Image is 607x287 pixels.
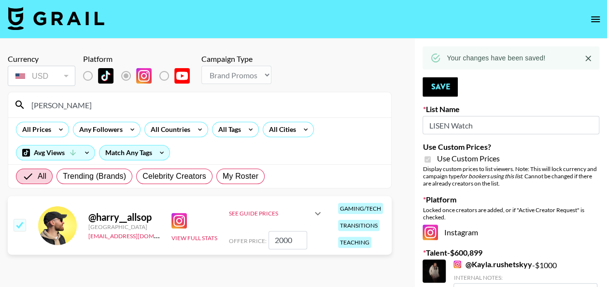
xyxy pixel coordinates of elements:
[16,145,95,160] div: Avg Views
[453,260,461,268] img: Instagram
[98,68,113,84] img: TikTok
[581,51,595,66] button: Close
[423,225,599,240] div: Instagram
[423,104,599,114] label: List Name
[268,231,307,249] input: 0
[83,66,198,86] div: List locked to Instagram.
[338,220,380,231] div: transitions
[99,145,169,160] div: Match Any Tags
[423,248,599,258] label: Talent - $ 600,899
[8,7,104,30] img: Grail Talent
[423,195,599,204] label: Platform
[423,165,599,187] div: Display custom prices to list viewers. Note: This will lock currency and campaign type . Cannot b...
[453,274,597,281] div: Internal Notes:
[453,259,532,269] a: @Kayla.rushetskyy
[338,237,371,248] div: teaching
[423,225,438,240] img: Instagram
[88,230,185,240] a: [EMAIL_ADDRESS][DOMAIN_NAME]
[229,210,312,217] div: See Guide Prices
[338,203,383,214] div: gaming/tech
[38,171,46,182] span: All
[229,202,324,225] div: See Guide Prices
[145,122,192,137] div: All Countries
[10,68,73,85] div: USD
[171,213,187,229] img: Instagram
[26,97,385,113] input: Search by User Name
[88,211,160,223] div: @ harry__allsop
[136,68,152,84] img: Instagram
[212,122,243,137] div: All Tags
[8,64,75,88] div: Currency is locked to USD
[142,171,206,182] span: Celebrity Creators
[171,234,217,242] button: View Full Stats
[586,10,605,29] button: open drawer
[223,171,258,182] span: My Roster
[423,206,599,221] div: Locked once creators are added, or if "Active Creator Request" is checked.
[423,77,458,97] button: Save
[459,172,522,180] em: for bookers using this list
[174,68,190,84] img: YouTube
[88,223,160,230] div: [GEOGRAPHIC_DATA]
[201,54,271,64] div: Campaign Type
[423,142,599,152] label: Use Custom Prices?
[16,122,53,137] div: All Prices
[447,49,545,67] div: Your changes have been saved!
[8,54,75,64] div: Currency
[263,122,298,137] div: All Cities
[63,171,126,182] span: Trending (Brands)
[73,122,125,137] div: Any Followers
[437,154,499,163] span: Use Custom Prices
[83,54,198,64] div: Platform
[229,237,267,244] span: Offer Price:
